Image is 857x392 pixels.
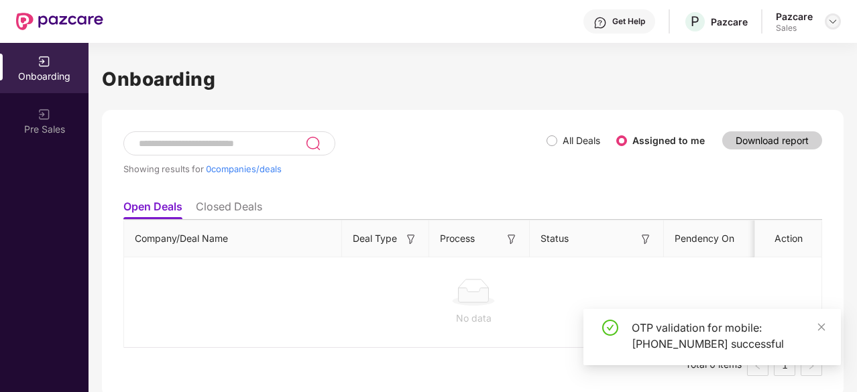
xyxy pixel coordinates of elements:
[38,55,51,68] img: svg+xml;base64,PHN2ZyB3aWR0aD0iMjAiIGhlaWdodD0iMjAiIHZpZXdCb3g9IjAgMCAyMCAyMCIgZmlsbD0ibm9uZSIgeG...
[801,354,822,376] li: Next Page
[540,231,569,246] span: Status
[38,108,51,121] img: svg+xml;base64,PHN2ZyB3aWR0aD0iMjAiIGhlaWdodD0iMjAiIHZpZXdCb3g9IjAgMCAyMCAyMCIgZmlsbD0ibm9uZSIgeG...
[801,354,822,376] button: right
[305,135,321,151] img: svg+xml;base64,PHN2ZyB3aWR0aD0iMjQiIGhlaWdodD0iMjUiIHZpZXdCb3g9IjAgMCAyNCAyNSIgZmlsbD0ibm9uZSIgeG...
[563,135,600,146] label: All Deals
[593,16,607,29] img: svg+xml;base64,PHN2ZyBpZD0iSGVscC0zMngzMiIgeG1sbnM9Imh0dHA6Ly93d3cudzMub3JnLzIwMDAvc3ZnIiB3aWR0aD...
[691,13,699,29] span: P
[776,23,813,34] div: Sales
[639,233,652,246] img: svg+xml;base64,PHN2ZyB3aWR0aD0iMTYiIGhlaWdodD0iMTYiIHZpZXdCb3g9IjAgMCAxNiAxNiIgZmlsbD0ibm9uZSIgeG...
[632,320,825,352] div: OTP validation for mobile: [PHONE_NUMBER] successful
[776,10,813,23] div: Pazcare
[747,354,768,376] li: Previous Page
[747,354,768,376] button: left
[612,16,645,27] div: Get Help
[675,231,734,246] span: Pendency On
[16,13,103,30] img: New Pazcare Logo
[755,220,822,257] th: Action
[123,164,547,174] div: Showing results for
[102,64,844,94] h1: Onboarding
[196,200,262,219] li: Closed Deals
[632,135,705,146] label: Assigned to me
[353,231,397,246] span: Deal Type
[505,233,518,246] img: svg+xml;base64,PHN2ZyB3aWR0aD0iMTYiIGhlaWdodD0iMTYiIHZpZXdCb3g9IjAgMCAxNiAxNiIgZmlsbD0ibm9uZSIgeG...
[827,16,838,27] img: svg+xml;base64,PHN2ZyBpZD0iRHJvcGRvd24tMzJ4MzIiIHhtbG5zPSJodHRwOi8vd3d3LnczLm9yZy8yMDAwL3N2ZyIgd2...
[124,220,342,257] th: Company/Deal Name
[602,320,618,336] span: check-circle
[123,200,182,219] li: Open Deals
[404,233,418,246] img: svg+xml;base64,PHN2ZyB3aWR0aD0iMTYiIGhlaWdodD0iMTYiIHZpZXdCb3g9IjAgMCAxNiAxNiIgZmlsbD0ibm9uZSIgeG...
[711,15,748,28] div: Pazcare
[135,311,812,326] div: No data
[206,164,282,174] span: 0 companies/deals
[440,231,475,246] span: Process
[722,131,822,149] button: Download report
[817,322,826,332] span: close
